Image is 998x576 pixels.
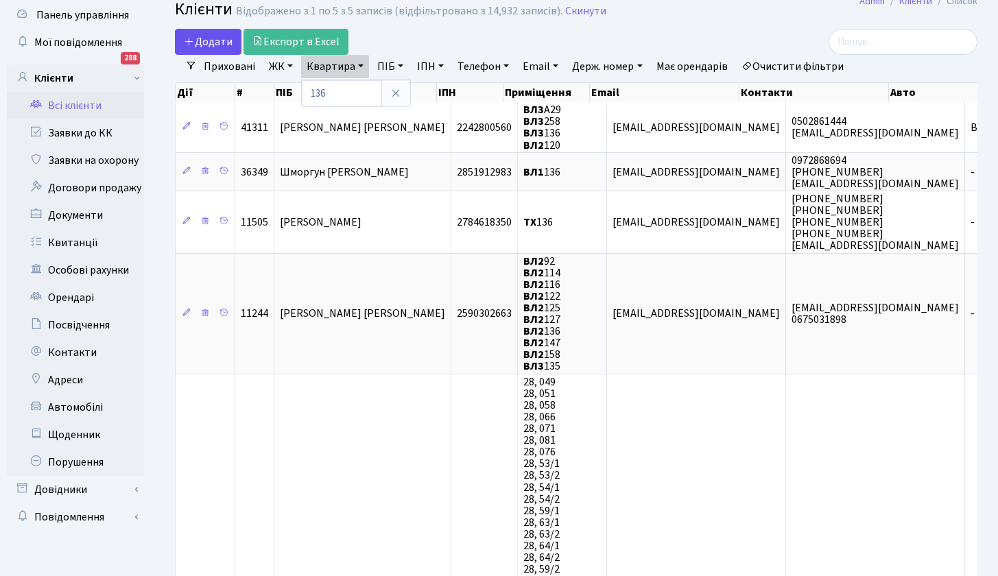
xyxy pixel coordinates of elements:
span: [EMAIL_ADDRESS][DOMAIN_NAME] [613,165,780,180]
a: Заявки на охорону [7,147,144,174]
b: ВЛ2 [523,335,544,350]
span: 136 [523,215,553,230]
a: Держ. номер [567,55,647,78]
a: Заявки до КК [7,119,144,147]
div: 288 [121,52,140,64]
b: ВЛ2 [523,138,544,153]
a: Квитанції [7,229,144,256]
span: Мої повідомлення [34,35,122,50]
span: - [971,307,975,322]
a: Повідомлення [7,503,144,531]
span: Додати [184,34,233,49]
span: 0502861444 [EMAIL_ADDRESS][DOMAIN_NAME] [792,114,959,141]
span: Шморгун [PERSON_NAME] [280,165,409,180]
a: Панель управління [7,1,144,29]
span: 36349 [241,165,268,180]
span: Панель управління [36,8,129,23]
a: Скинути [565,5,606,18]
a: Документи [7,202,144,229]
b: ВЛ2 [523,347,544,362]
b: ТХ [523,215,536,230]
b: ВЛ2 [523,265,544,280]
a: Адреси [7,366,144,394]
a: Контакти [7,339,144,366]
span: [EMAIL_ADDRESS][DOMAIN_NAME] [613,215,780,230]
a: Клієнти [7,64,144,92]
b: ВЛ2 [523,254,544,269]
a: ЖК [263,55,298,78]
span: [PERSON_NAME] [PERSON_NAME] [280,307,445,322]
span: 136 [523,165,560,180]
b: ВЛ2 [523,300,544,315]
span: - [971,215,975,230]
span: 0972868694 [PHONE_NUMBER] [EMAIL_ADDRESS][DOMAIN_NAME] [792,153,959,191]
a: Телефон [452,55,514,78]
a: ІПН [412,55,449,78]
span: 11505 [241,215,268,230]
th: ІПН [437,83,503,102]
a: Всі клієнти [7,92,144,119]
span: 2851912983 [457,165,512,180]
a: Особові рахунки [7,256,144,284]
b: ВЛ3 [523,114,544,129]
b: ВЛ3 [523,102,544,117]
th: Контакти [739,83,889,102]
a: Посвідчення [7,311,144,339]
input: Пошук... [829,29,977,55]
span: 2784618350 [457,215,512,230]
span: 2242800560 [457,120,512,135]
a: Очистити фільтри [736,55,849,78]
th: ПІБ [274,83,437,102]
a: Договори продажу [7,174,144,202]
a: Приховані [198,55,261,78]
a: Має орендарів [651,55,733,78]
a: Додати [175,29,241,55]
b: ВЛ2 [523,277,544,292]
span: [EMAIL_ADDRESS][DOMAIN_NAME] [613,307,780,322]
a: Квартира [301,55,369,78]
th: Дії [176,83,235,102]
a: Автомобілі [7,394,144,421]
span: 11244 [241,307,268,322]
a: Порушення [7,448,144,476]
div: Відображено з 1 по 5 з 5 записів (відфільтровано з 14,932 записів). [236,5,562,18]
b: ВЛ2 [523,324,544,339]
a: Довідники [7,476,144,503]
span: [PHONE_NUMBER] [PHONE_NUMBER] [PHONE_NUMBER] [PHONE_NUMBER] [EMAIL_ADDRESS][DOMAIN_NAME] [792,191,959,253]
span: [PERSON_NAME] [280,215,361,230]
b: ВЛ3 [523,359,544,374]
b: ВЛ2 [523,312,544,327]
span: 41311 [241,120,268,135]
b: ВЛ1 [523,165,544,180]
th: Приміщення [503,83,591,102]
span: [EMAIL_ADDRESS][DOMAIN_NAME] [613,120,780,135]
span: А29 258 136 120 [523,102,561,152]
b: ВЛ3 [523,126,544,141]
a: Мої повідомлення288 [7,29,144,56]
span: 2590302663 [457,307,512,322]
a: Експорт в Excel [243,29,348,55]
a: Орендарі [7,284,144,311]
a: Email [517,55,564,78]
span: - [971,165,975,180]
a: Щоденник [7,421,144,448]
span: [PERSON_NAME] [PERSON_NAME] [280,120,445,135]
th: # [235,83,274,102]
span: [EMAIL_ADDRESS][DOMAIN_NAME] 0675031898 [792,300,959,327]
b: ВЛ2 [523,289,544,304]
a: ПІБ [372,55,409,78]
span: 92 114 116 122 125 127 136 147 158 135 [523,254,560,374]
th: Email [590,83,739,102]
